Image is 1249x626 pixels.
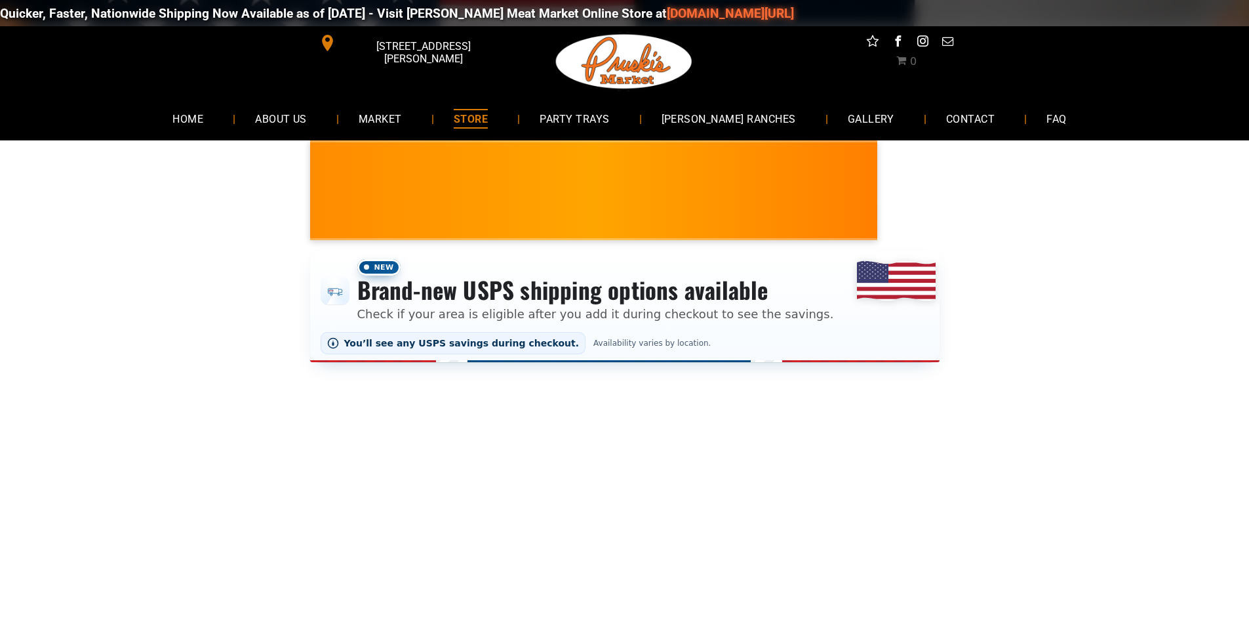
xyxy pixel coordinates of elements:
[910,55,917,68] span: 0
[864,33,881,53] a: Social network
[914,33,931,53] a: instagram
[889,33,906,53] a: facebook
[553,26,695,97] img: Pruski-s+Market+HQ+Logo2-1920w.png
[1027,101,1086,136] a: FAQ
[310,251,940,362] div: Shipping options announcement
[339,101,422,136] a: MARKET
[310,33,511,53] a: [STREET_ADDRESS][PERSON_NAME]
[664,6,791,21] a: [DOMAIN_NAME][URL]
[153,101,223,136] a: HOME
[357,276,834,304] h3: Brand-new USPS shipping options available
[338,33,507,72] span: [STREET_ADDRESS][PERSON_NAME]
[642,101,816,136] a: [PERSON_NAME] RANCHES
[344,338,580,348] span: You’ll see any USPS savings during checkout.
[939,33,956,53] a: email
[828,101,914,136] a: GALLERY
[357,259,401,276] span: New
[591,339,713,348] span: Availability varies by location.
[434,101,507,136] a: STORE
[873,199,1130,220] span: [PERSON_NAME] MARKET
[926,101,1014,136] a: CONTACT
[520,101,629,136] a: PARTY TRAYS
[357,305,834,323] p: Check if your area is eligible after you add it during checkout to see the savings.
[235,101,327,136] a: ABOUT US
